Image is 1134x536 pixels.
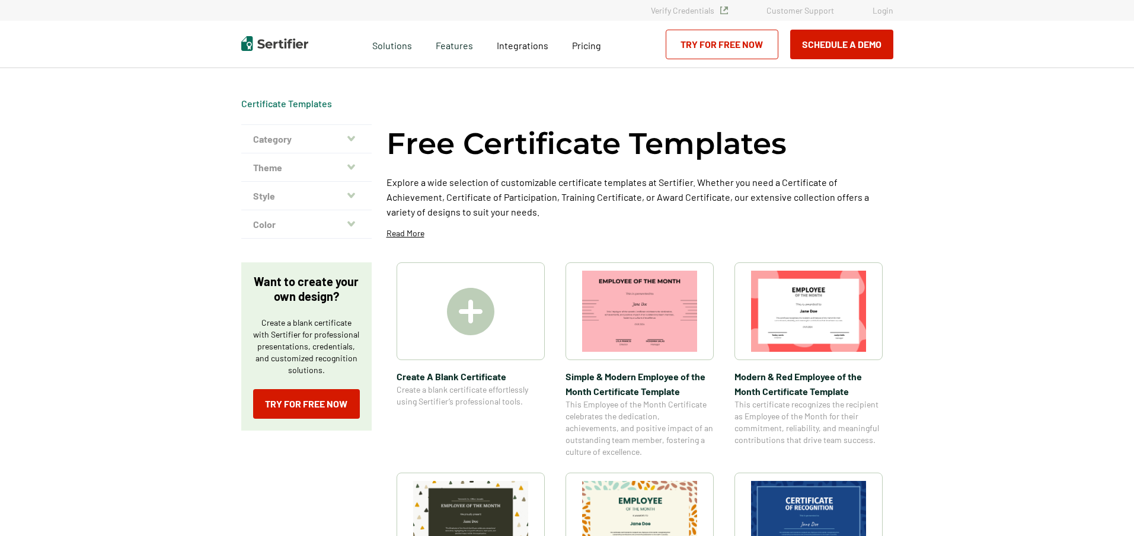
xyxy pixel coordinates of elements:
[241,125,372,153] button: Category
[572,40,601,51] span: Pricing
[720,7,728,14] img: Verified
[241,182,372,210] button: Style
[241,210,372,239] button: Color
[873,5,893,15] a: Login
[582,271,697,352] img: Simple & Modern Employee of the Month Certificate Template
[766,5,834,15] a: Customer Support
[386,124,787,163] h1: Free Certificate Templates
[497,37,548,52] a: Integrations
[397,384,545,407] span: Create a blank certificate effortlessly using Sertifier’s professional tools.
[436,37,473,52] span: Features
[386,175,893,219] p: Explore a wide selection of customizable certificate templates at Sertifier. Whether you need a C...
[241,98,332,109] a: Certificate Templates
[447,288,494,335] img: Create A Blank Certificate
[253,274,360,304] p: Want to create your own design?
[734,369,883,399] span: Modern & Red Employee of the Month Certificate Template
[372,37,412,52] span: Solutions
[253,389,360,419] a: Try for Free Now
[751,271,866,352] img: Modern & Red Employee of the Month Certificate Template
[241,98,332,110] div: Breadcrumb
[734,399,883,446] span: This certificate recognizes the recipient as Employee of the Month for their commitment, reliabil...
[397,369,545,384] span: Create A Blank Certificate
[572,37,601,52] a: Pricing
[497,40,548,51] span: Integrations
[651,5,728,15] a: Verify Credentials
[241,98,332,110] span: Certificate Templates
[734,262,883,458] a: Modern & Red Employee of the Month Certificate TemplateModern & Red Employee of the Month Certifi...
[566,399,714,458] span: This Employee of the Month Certificate celebrates the dedication, achievements, and positive impa...
[566,369,714,399] span: Simple & Modern Employee of the Month Certificate Template
[666,30,778,59] a: Try for Free Now
[241,153,372,182] button: Theme
[566,262,714,458] a: Simple & Modern Employee of the Month Certificate TemplateSimple & Modern Employee of the Month C...
[241,36,308,51] img: Sertifier | Digital Credentialing Platform
[386,227,424,239] p: Read More
[253,317,360,376] p: Create a blank certificate with Sertifier for professional presentations, credentials, and custom...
